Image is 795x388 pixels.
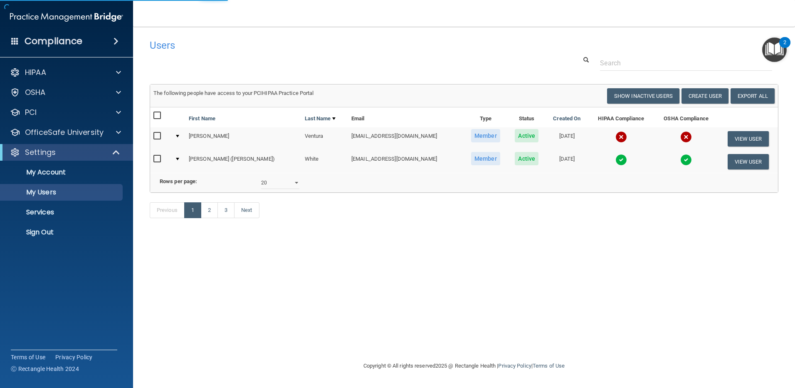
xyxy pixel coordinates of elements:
[348,150,463,173] td: [EMAIL_ADDRESS][DOMAIN_NAME]
[762,37,787,62] button: Open Resource Center, 2 new notifications
[348,127,463,150] td: [EMAIL_ADDRESS][DOMAIN_NAME]
[498,363,531,369] a: Privacy Policy
[546,127,588,150] td: [DATE]
[305,114,336,124] a: Last Name
[463,107,508,127] th: Type
[10,87,121,97] a: OSHA
[5,188,119,196] p: My Users
[348,107,463,127] th: Email
[533,363,565,369] a: Terms of Use
[25,127,104,137] p: OfficeSafe University
[471,152,500,165] span: Member
[546,150,588,173] td: [DATE]
[25,147,56,157] p: Settings
[5,208,119,216] p: Services
[25,87,46,97] p: OSHA
[10,9,123,25] img: PMB logo
[234,202,259,218] a: Next
[515,152,538,165] span: Active
[680,154,692,166] img: tick.e7d51cea.svg
[201,202,218,218] a: 2
[160,178,197,184] b: Rows per page:
[153,90,314,96] span: The following people have access to your PCIHIPAA Practice Portal
[471,129,500,142] span: Member
[301,150,348,173] td: White
[10,67,121,77] a: HIPAA
[10,127,121,137] a: OfficeSafe University
[25,35,82,47] h4: Compliance
[508,107,546,127] th: Status
[588,107,654,127] th: HIPAA Compliance
[728,154,769,169] button: View User
[10,147,121,157] a: Settings
[25,67,46,77] p: HIPAA
[515,129,538,142] span: Active
[607,88,679,104] button: Show Inactive Users
[728,131,769,147] button: View User
[553,114,580,124] a: Created On
[5,228,119,236] p: Sign Out
[615,154,627,166] img: tick.e7d51cea.svg
[11,353,45,361] a: Terms of Use
[185,127,301,150] td: [PERSON_NAME]
[301,127,348,150] td: Ventura
[680,131,692,143] img: cross.ca9f0e7f.svg
[681,88,728,104] button: Create User
[184,202,201,218] a: 1
[10,107,121,117] a: PCI
[150,202,185,218] a: Previous
[185,150,301,173] td: [PERSON_NAME] ([PERSON_NAME])
[615,131,627,143] img: cross.ca9f0e7f.svg
[600,55,772,71] input: Search
[731,88,775,104] a: Export All
[5,168,119,177] p: My Account
[654,107,718,127] th: OSHA Compliance
[25,107,37,117] p: PCI
[150,40,511,51] h4: Users
[217,202,235,218] a: 3
[189,114,215,124] a: First Name
[312,353,616,379] div: Copyright © All rights reserved 2025 @ Rectangle Health | |
[11,365,79,373] span: Ⓒ Rectangle Health 2024
[783,42,786,53] div: 2
[55,353,93,361] a: Privacy Policy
